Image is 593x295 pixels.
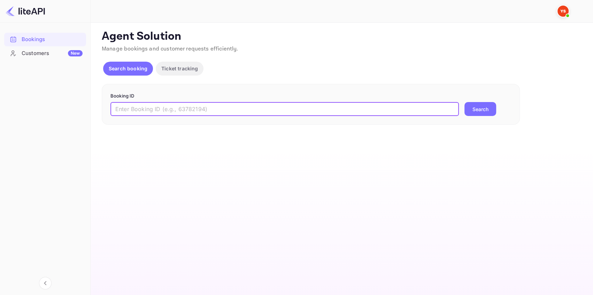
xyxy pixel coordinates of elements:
a: CustomersNew [4,47,86,60]
div: New [68,50,83,56]
span: Manage bookings and customer requests efficiently. [102,45,238,53]
img: LiteAPI logo [6,6,45,17]
input: Enter Booking ID (e.g., 63782194) [110,102,459,116]
p: Ticket tracking [161,65,198,72]
button: Search [464,102,496,116]
p: Booking ID [110,93,511,100]
p: Agent Solution [102,30,580,44]
div: Customers [22,49,83,57]
img: Yandex Support [557,6,569,17]
button: Collapse navigation [39,277,52,289]
p: Search booking [109,65,147,72]
div: Bookings [22,36,83,44]
a: Bookings [4,33,86,46]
